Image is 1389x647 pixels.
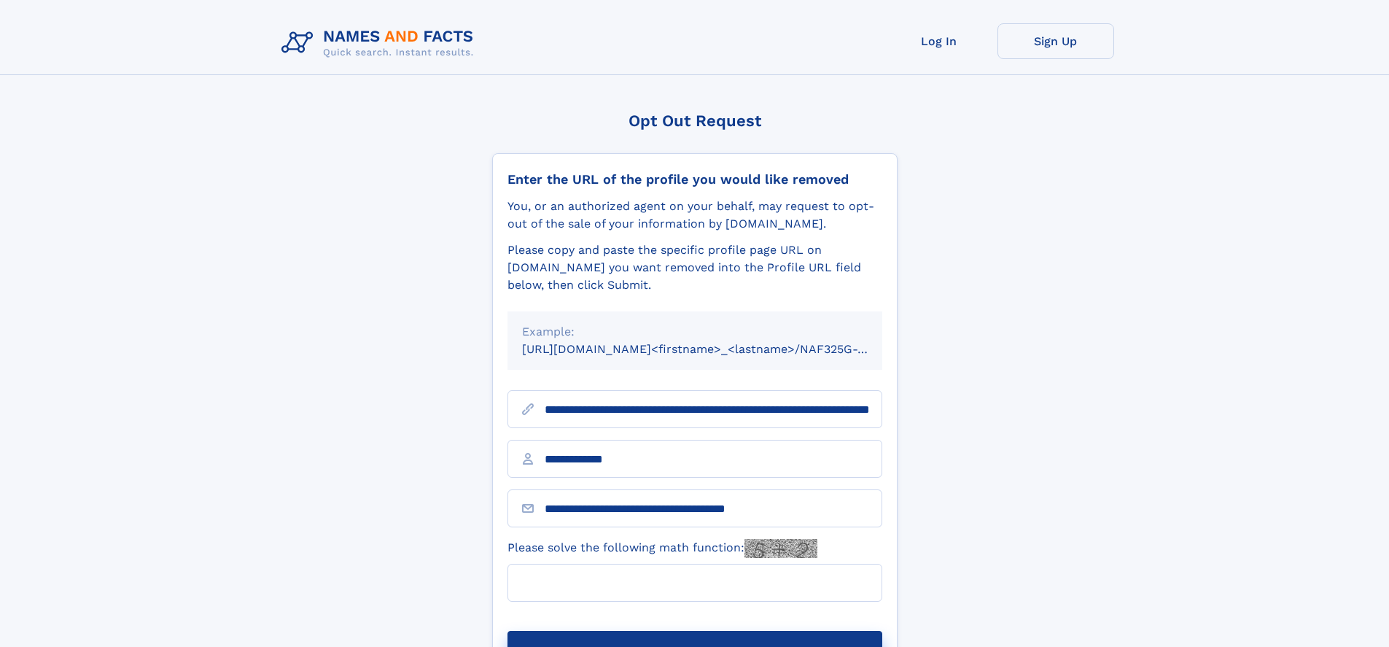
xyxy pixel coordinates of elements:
[507,171,882,187] div: Enter the URL of the profile you would like removed
[997,23,1114,59] a: Sign Up
[522,342,910,356] small: [URL][DOMAIN_NAME]<firstname>_<lastname>/NAF325G-xxxxxxxx
[881,23,997,59] a: Log In
[507,198,882,233] div: You, or an authorized agent on your behalf, may request to opt-out of the sale of your informatio...
[276,23,486,63] img: Logo Names and Facts
[507,241,882,294] div: Please copy and paste the specific profile page URL on [DOMAIN_NAME] you want removed into the Pr...
[492,112,898,130] div: Opt Out Request
[507,539,817,558] label: Please solve the following math function:
[522,323,868,341] div: Example:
